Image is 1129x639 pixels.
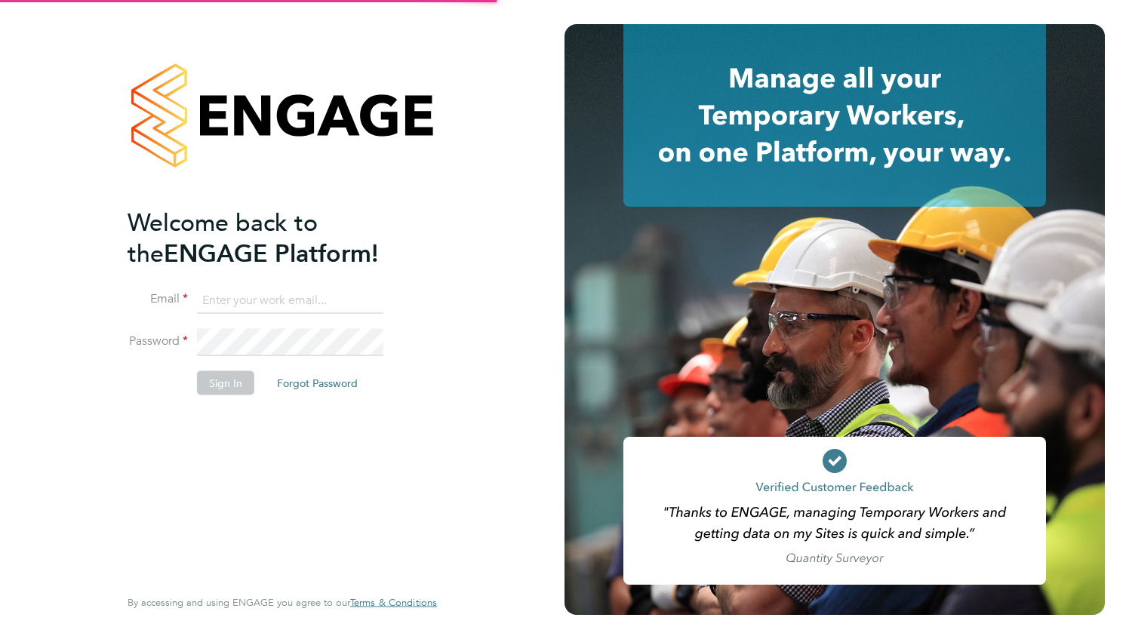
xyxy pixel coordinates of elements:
span: Terms & Conditions [350,596,437,609]
span: By accessing and using ENGAGE you agree to our [128,596,437,609]
button: Sign In [197,371,254,395]
input: Enter your work email... [197,287,383,314]
a: Terms & Conditions [350,597,437,609]
h2: ENGAGE Platform! [128,207,422,269]
label: Email [128,291,188,307]
span: Welcome back to the [128,207,318,268]
button: Forgot Password [265,371,370,395]
label: Password [128,333,188,349]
